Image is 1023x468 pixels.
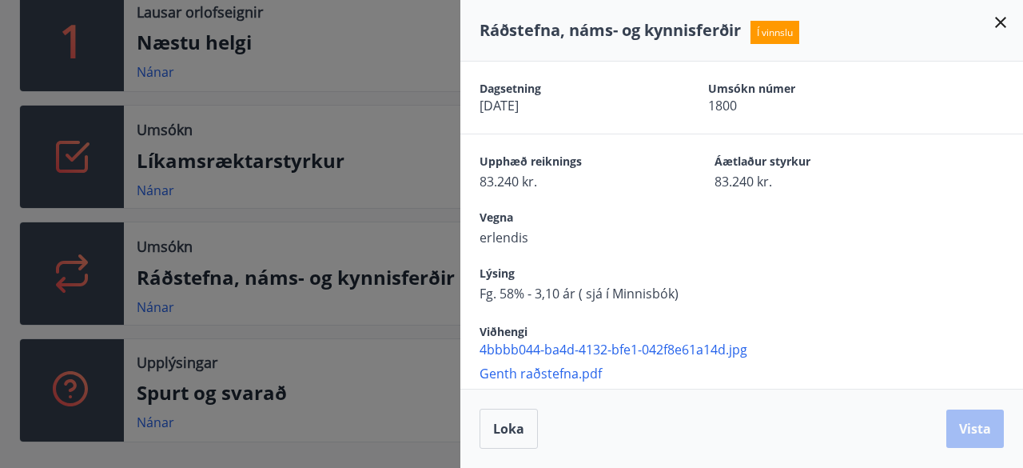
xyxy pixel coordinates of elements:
[480,341,1023,358] span: 4bbbb044-ba4d-4132-bfe1-042f8e61a14d.jpg
[708,81,881,97] span: Umsókn númer
[750,21,799,44] span: Í vinnslu
[480,229,659,246] span: erlendis
[480,266,679,285] span: Lýsing
[480,409,538,449] button: Loka
[493,420,524,438] span: Loka
[480,19,741,41] span: Ráðstefna, náms- og kynnisferðir
[715,154,894,173] span: Áætlaður styrkur
[708,97,881,114] span: 1800
[480,285,679,302] span: Fg. 58% - 3,10 ár ( sjá í Minnisbók)
[480,210,659,229] span: Vegna
[480,97,652,114] span: [DATE]
[480,81,652,97] span: Dagsetning
[480,154,659,173] span: Upphæð reiknings
[480,365,1023,382] span: Genth raðstefna.pdf
[715,173,894,190] span: 83.240 kr.
[480,173,659,190] span: 83.240 kr.
[480,324,527,339] span: Viðhengi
